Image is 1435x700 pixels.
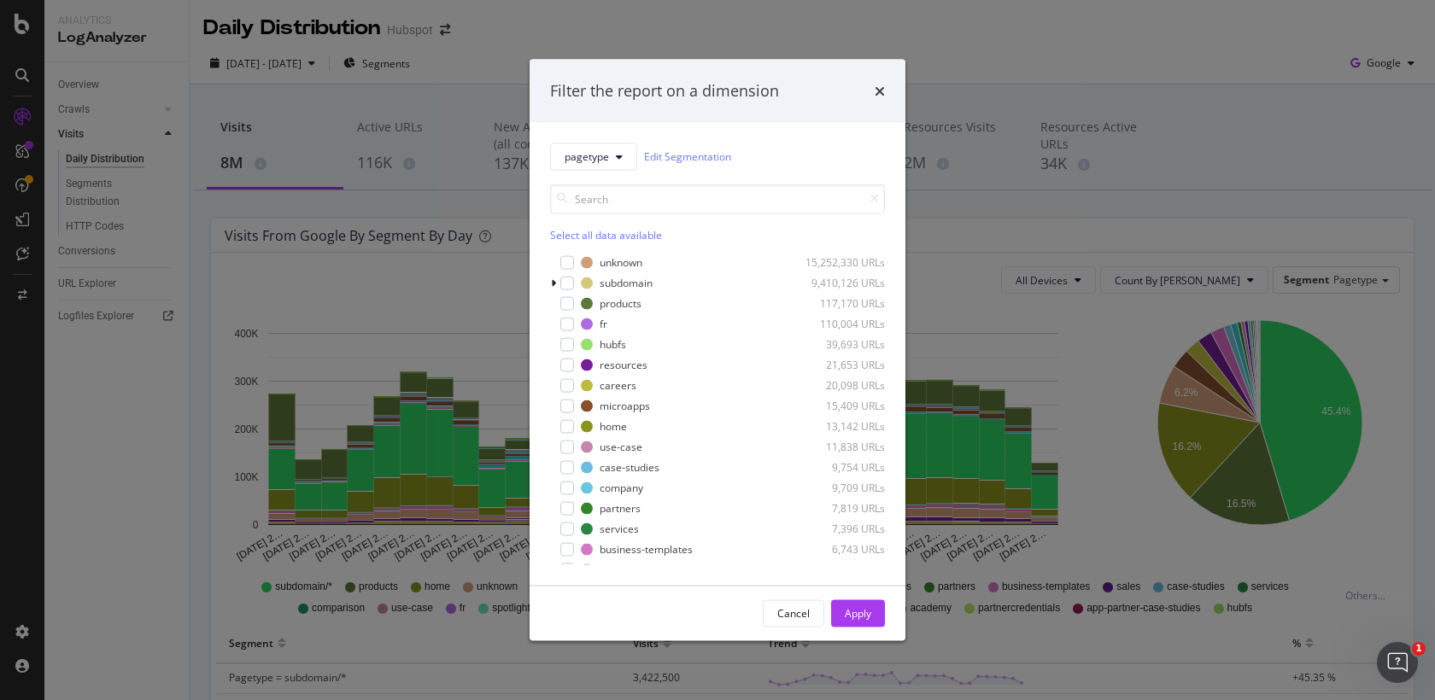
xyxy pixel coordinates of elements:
div: 9,410,126 URLs [801,276,885,290]
div: 11,838 URLs [801,440,885,454]
div: partners [600,501,641,516]
div: use-case [600,440,642,454]
div: Cancel [777,606,810,621]
div: 117,170 URLs [801,296,885,311]
div: 15,252,330 URLs [801,255,885,270]
button: Apply [831,599,885,627]
span: pagetype [565,149,609,164]
div: 20,098 URLs [801,378,885,393]
div: Filter the report on a dimension [550,80,779,102]
div: 15,409 URLs [801,399,885,413]
div: home [600,419,627,434]
div: company [600,481,643,495]
div: unknown [600,255,642,270]
div: business-templates [600,542,693,557]
div: services [600,522,639,536]
div: subdomain [600,276,653,290]
button: pagetype [550,143,637,170]
div: Apply [845,606,871,621]
div: microapps [600,399,650,413]
div: 39,693 URLs [801,337,885,352]
div: fr [600,317,607,331]
div: products [600,296,641,311]
div: 9,754 URLs [801,460,885,475]
div: hubfs [600,337,626,352]
div: comparison [600,563,656,577]
div: 4,655 URLs [801,563,885,577]
iframe: Intercom live chat [1377,642,1418,683]
div: 21,653 URLs [801,358,885,372]
div: resources [600,358,647,372]
div: 13,142 URLs [801,419,885,434]
div: 7,819 URLs [801,501,885,516]
div: careers [600,378,636,393]
input: Search [550,184,885,213]
div: 9,709 URLs [801,481,885,495]
div: Select all data available [550,227,885,242]
div: times [875,80,885,102]
button: Cancel [763,599,824,627]
a: Edit Segmentation [644,148,731,166]
span: 1 [1412,642,1426,656]
div: 7,396 URLs [801,522,885,536]
div: 6,743 URLs [801,542,885,557]
div: case-studies [600,460,659,475]
div: modal [530,60,905,641]
div: 110,004 URLs [801,317,885,331]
